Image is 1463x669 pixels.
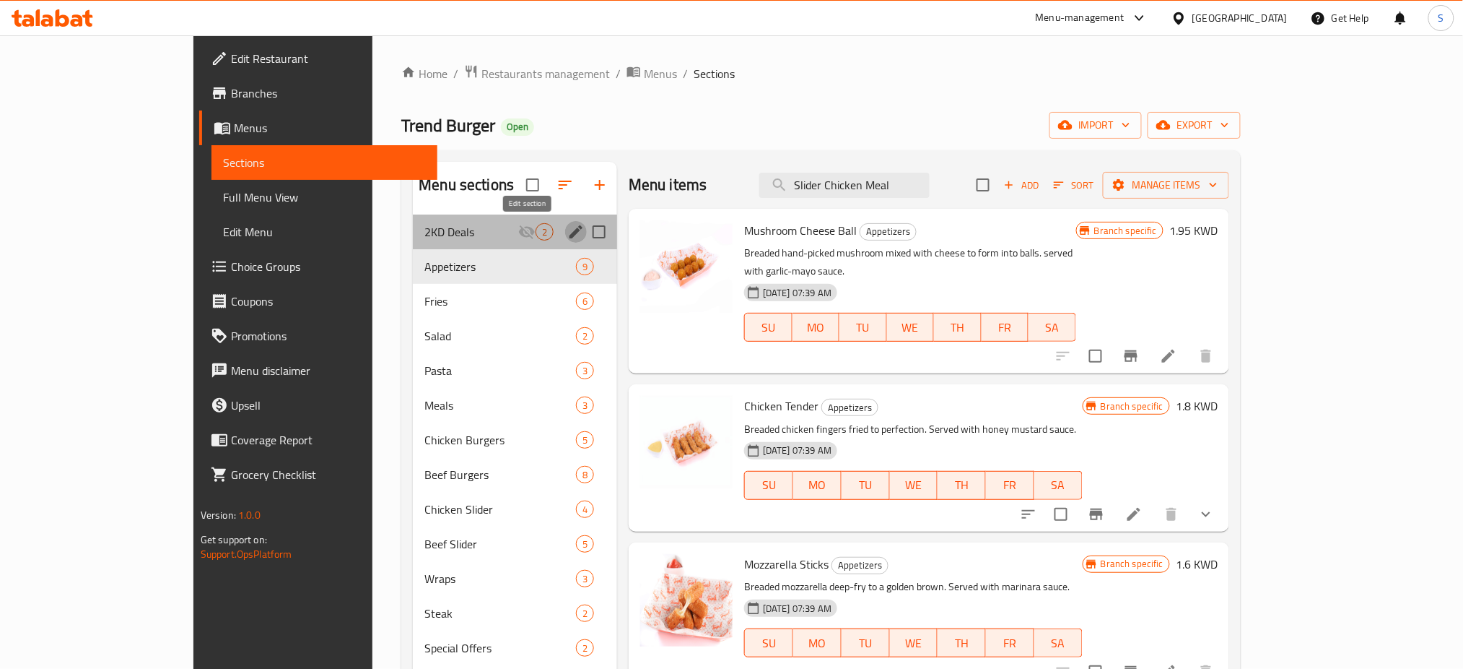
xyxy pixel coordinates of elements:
[223,154,427,171] span: Sections
[231,397,427,414] span: Upsell
[576,501,594,518] div: items
[1034,317,1070,338] span: SA
[1154,497,1189,532] button: delete
[890,471,938,500] button: WE
[839,313,887,342] button: TU
[887,313,935,342] button: WE
[943,475,980,496] span: TH
[847,633,884,654] span: TU
[517,170,548,200] span: Select all sections
[860,223,916,240] span: Appetizers
[744,244,1076,280] p: Breaded hand-picked mushroom mixed with cheese to form into balls. served with garlic-mayo sauce.
[199,388,438,423] a: Upsell
[231,50,427,67] span: Edit Restaurant
[199,111,438,145] a: Menus
[424,570,576,587] span: Wraps
[860,223,917,241] div: Appetizers
[1034,471,1083,500] button: SA
[424,362,576,379] span: Pasta
[757,602,837,616] span: [DATE] 07:39 AM
[577,260,593,274] span: 9
[1192,10,1288,26] div: [GEOGRAPHIC_DATA]
[1103,172,1229,199] button: Manage items
[986,629,1034,657] button: FR
[576,431,594,449] div: items
[744,629,793,657] button: SU
[577,642,593,655] span: 2
[565,221,587,243] button: edit
[629,174,707,196] h2: Menu items
[893,317,929,338] span: WE
[501,118,534,136] div: Open
[424,535,576,553] span: Beef Slider
[413,423,617,457] div: Chicken Burgers5
[234,119,427,137] span: Menus
[201,506,236,525] span: Version:
[626,64,677,83] a: Menus
[793,629,842,657] button: MO
[1176,396,1218,416] h6: 1.8 KWD
[1088,224,1163,238] span: Branch specific
[1160,348,1177,365] a: Edit menu item
[231,327,427,345] span: Promotions
[424,293,576,310] span: Fries
[1040,475,1077,496] span: SA
[518,223,536,241] svg: Inactive section
[744,471,793,500] button: SU
[992,475,1029,496] span: FR
[413,561,617,596] div: Wraps3
[576,258,594,275] div: items
[847,475,884,496] span: TU
[576,535,594,553] div: items
[1095,400,1169,413] span: Branch specific
[1114,339,1148,374] button: Branch-specific-item
[751,633,787,654] span: SU
[231,258,427,275] span: Choice Groups
[424,258,576,275] span: Appetizers
[998,174,1044,197] button: Add
[424,431,576,449] div: Chicken Burgers
[576,397,594,414] div: items
[577,538,593,551] span: 5
[413,457,617,492] div: Beef Burgers8
[223,223,427,241] span: Edit Menu
[1079,497,1114,532] button: Branch-specific-item
[424,327,576,345] span: Salad
[832,557,888,574] span: Appetizers
[413,631,617,665] div: Special Offers2
[424,639,576,657] span: Special Offers
[1050,174,1097,197] button: Sort
[199,423,438,457] a: Coverage Report
[640,554,733,647] img: Mozzarella Sticks
[413,319,617,353] div: Salad2
[577,433,593,447] span: 5
[616,65,621,82] li: /
[1044,174,1103,197] span: Sort items
[792,313,840,342] button: MO
[413,527,617,561] div: Beef Slider5
[201,530,267,549] span: Get support on:
[798,317,834,338] span: MO
[199,249,438,284] a: Choice Groups
[1034,629,1083,657] button: SA
[934,313,982,342] button: TH
[938,471,986,500] button: TH
[1148,112,1241,139] button: export
[1011,497,1046,532] button: sort-choices
[577,607,593,621] span: 2
[1189,339,1223,374] button: delete
[413,353,617,388] div: Pasta3
[424,501,576,518] div: Chicken Slider
[1002,177,1041,194] span: Add
[987,317,1023,338] span: FR
[821,399,878,416] div: Appetizers
[231,466,427,483] span: Grocery Checklist
[424,223,518,241] span: 2KD Deals
[751,475,787,496] span: SU
[744,395,818,417] span: Chicken Tender
[751,317,786,338] span: SU
[759,173,930,198] input: search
